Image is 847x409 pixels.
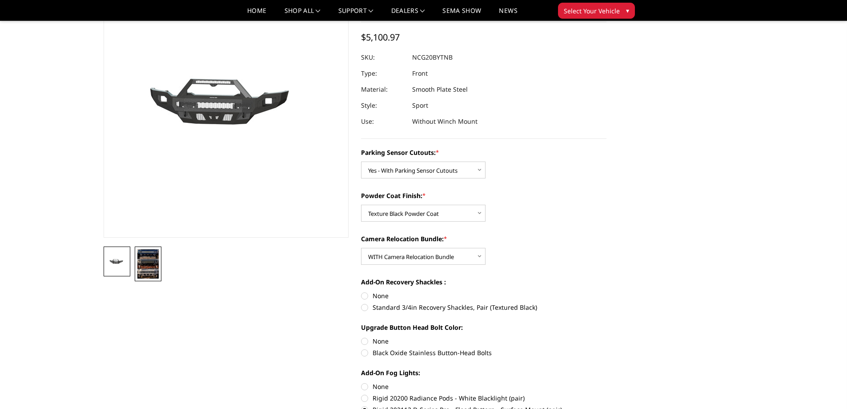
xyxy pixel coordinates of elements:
[285,8,321,20] a: shop all
[412,49,453,65] dd: NCG20BYTNB
[361,65,405,81] dt: Type:
[558,3,635,19] button: Select Your Vehicle
[106,257,128,267] img: 2020-2023 GMC 2500-3500 - Freedom Series - Sport Front Bumper (non-winch)
[361,368,606,377] label: Add-On Fog Lights:
[361,323,606,332] label: Upgrade Button Head Bolt Color:
[361,393,606,403] label: Rigid 20200 Radiance Pods - White Blacklight (pair)
[361,382,606,391] label: None
[564,6,620,16] span: Select Your Vehicle
[626,6,629,15] span: ▾
[361,336,606,346] label: None
[391,8,425,20] a: Dealers
[361,291,606,300] label: None
[361,234,606,243] label: Camera Relocation Bundle:
[499,8,517,20] a: News
[361,148,606,157] label: Parking Sensor Cutouts:
[361,303,606,312] label: Standard 3/4in Recovery Shackles, Pair (Textured Black)
[361,113,405,130] dt: Use:
[442,8,481,20] a: SEMA Show
[412,81,468,97] dd: Smooth Plate Steel
[412,97,428,113] dd: Sport
[361,348,606,357] label: Black Oxide Stainless Button-Head Bolts
[361,49,405,65] dt: SKU:
[803,366,847,409] iframe: Chat Widget
[137,249,159,279] img: 2020-2023 GMC 2500-3500 - Freedom Series - Sport Front Bumper (non-winch)
[361,31,400,43] span: $5,100.97
[361,191,606,200] label: Powder Coat Finish:
[412,65,428,81] dd: Front
[361,81,405,97] dt: Material:
[361,277,606,287] label: Add-On Recovery Shackles :
[247,8,266,20] a: Home
[361,97,405,113] dt: Style:
[338,8,373,20] a: Support
[412,113,478,130] dd: Without Winch Mount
